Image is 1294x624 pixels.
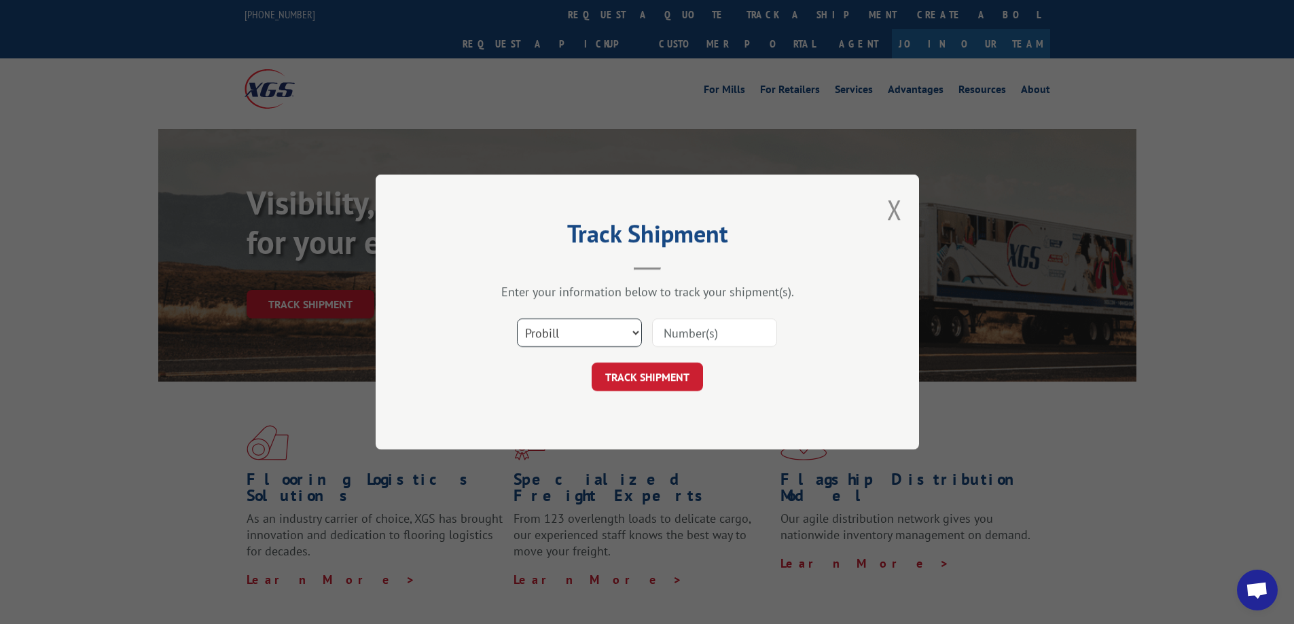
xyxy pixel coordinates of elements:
[887,191,902,227] button: Close modal
[444,224,851,250] h2: Track Shipment
[592,363,703,391] button: TRACK SHIPMENT
[652,318,777,347] input: Number(s)
[1237,570,1278,610] div: Open chat
[444,284,851,299] div: Enter your information below to track your shipment(s).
